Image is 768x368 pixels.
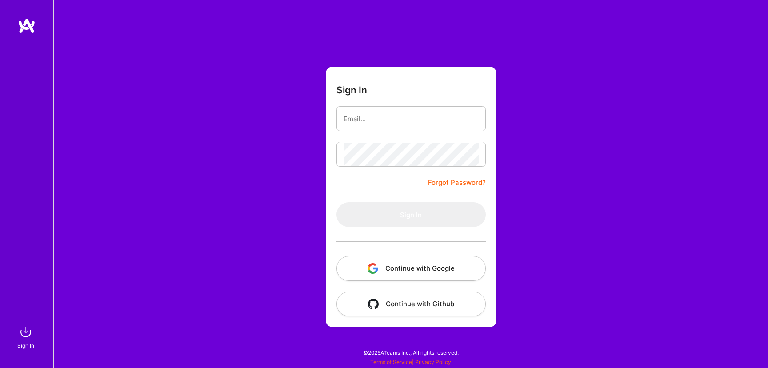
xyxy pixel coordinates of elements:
[368,263,378,274] img: icon
[336,292,486,316] button: Continue with Github
[18,18,36,34] img: logo
[370,359,412,365] a: Terms of Service
[53,341,768,364] div: © 2025 ATeams Inc., All rights reserved.
[428,177,486,188] a: Forgot Password?
[17,341,34,350] div: Sign In
[370,359,451,365] span: |
[336,202,486,227] button: Sign In
[344,108,479,130] input: Email...
[415,359,451,365] a: Privacy Policy
[17,323,35,341] img: sign in
[368,299,379,309] img: icon
[19,323,35,350] a: sign inSign In
[336,84,367,96] h3: Sign In
[336,256,486,281] button: Continue with Google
